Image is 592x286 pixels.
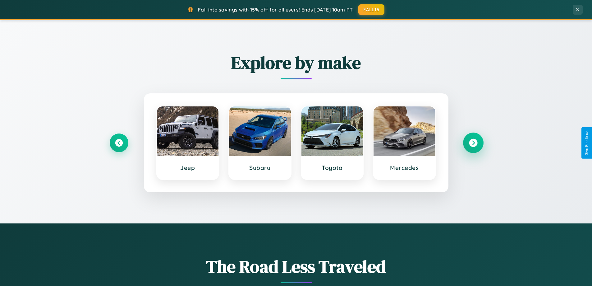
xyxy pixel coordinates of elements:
[235,164,285,171] h3: Subaru
[585,130,589,156] div: Give Feedback
[198,7,354,13] span: Fall into savings with 15% off for all users! Ends [DATE] 10am PT.
[110,51,483,75] h2: Explore by make
[163,164,213,171] h3: Jeep
[380,164,429,171] h3: Mercedes
[358,4,384,15] button: FALL15
[308,164,357,171] h3: Toyota
[110,255,483,279] h1: The Road Less Traveled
